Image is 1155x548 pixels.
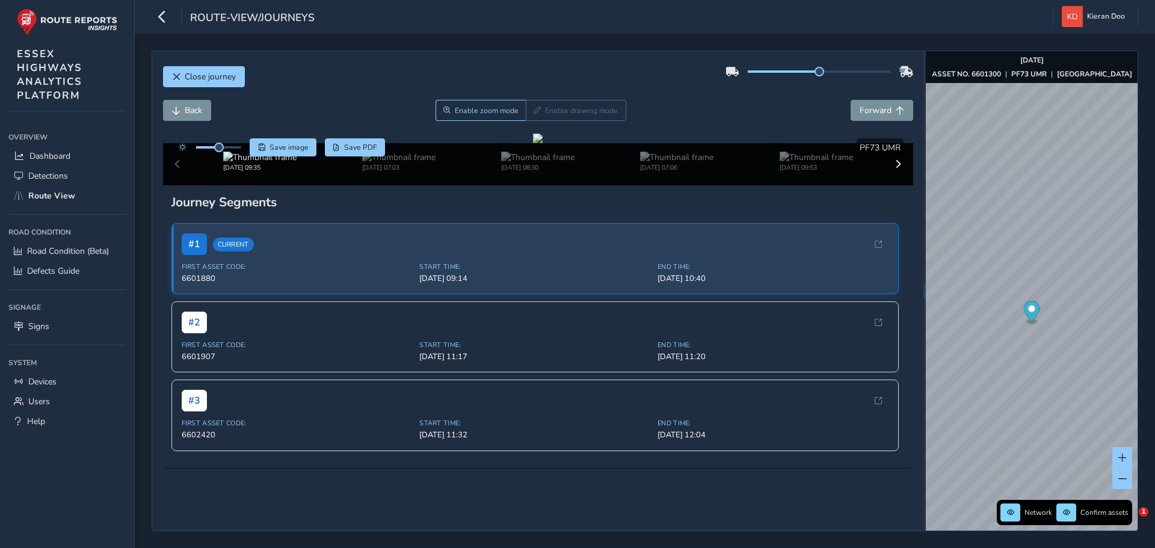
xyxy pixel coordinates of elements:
[8,186,126,206] a: Route View
[28,170,68,182] span: Detections
[860,142,901,153] span: PF73 UMR
[8,298,126,316] div: Signage
[640,152,713,163] img: Thumbnail frame
[860,105,892,116] span: Forward
[182,390,207,411] span: # 3
[1087,6,1125,27] span: Kieran Doo
[28,396,50,407] span: Users
[658,419,889,428] span: End Time:
[344,143,377,152] span: Save PDF
[1011,69,1047,79] strong: PF73 UMR
[419,419,650,428] span: Start Time:
[1080,508,1129,517] span: Confirm assets
[28,321,49,332] span: Signs
[182,312,207,333] span: # 2
[419,429,650,440] span: [DATE] 11:32
[171,194,905,211] div: Journey Segments
[223,152,297,163] img: Thumbnail frame
[8,241,126,261] a: Road Condition (Beta)
[8,372,126,392] a: Devices
[455,106,519,115] span: Enable zoom mode
[163,66,245,87] button: Close journey
[27,245,109,257] span: Road Condition (Beta)
[182,351,413,362] span: 6601907
[1024,508,1052,517] span: Network
[185,71,236,82] span: Close journey
[8,261,126,281] a: Defects Guide
[223,163,297,172] div: [DATE] 09:35
[250,138,316,156] button: Save
[17,47,82,102] span: ESSEX HIGHWAYS ANALYTICS PLATFORM
[1020,55,1044,65] strong: [DATE]
[658,262,889,271] span: End Time:
[182,273,413,284] span: 6601880
[8,316,126,336] a: Signs
[1057,69,1132,79] strong: [GEOGRAPHIC_DATA]
[501,152,574,163] img: Thumbnail frame
[1062,6,1129,27] button: Kieran Doo
[28,190,75,202] span: Route View
[8,166,126,186] a: Detections
[658,429,889,440] span: [DATE] 12:04
[182,429,413,440] span: 6602420
[29,150,70,162] span: Dashboard
[658,273,889,284] span: [DATE] 10:40
[213,238,254,251] span: Current
[8,354,126,372] div: System
[28,376,57,387] span: Devices
[27,416,45,427] span: Help
[8,146,126,166] a: Dashboard
[1024,301,1040,325] div: Map marker
[325,138,386,156] button: PDF
[419,340,650,349] span: Start Time:
[932,69,1001,79] strong: ASSET NO. 6601300
[182,233,207,255] span: # 1
[182,262,413,271] span: First Asset Code:
[419,273,650,284] span: [DATE] 09:14
[640,163,713,172] div: [DATE] 07:06
[8,223,126,241] div: Road Condition
[658,340,889,349] span: End Time:
[658,351,889,362] span: [DATE] 11:20
[185,105,202,116] span: Back
[269,143,309,152] span: Save image
[1139,507,1148,517] span: 1
[436,100,526,121] button: Zoom
[1062,6,1083,27] img: diamond-layout
[8,128,126,146] div: Overview
[419,262,650,271] span: Start Time:
[419,351,650,362] span: [DATE] 11:17
[8,411,126,431] a: Help
[1114,507,1143,536] iframe: Intercom live chat
[780,163,853,172] div: [DATE] 09:53
[932,69,1132,79] div: | |
[17,8,117,35] img: rr logo
[182,419,413,428] span: First Asset Code:
[780,152,853,163] img: Thumbnail frame
[27,265,79,277] span: Defects Guide
[362,152,436,163] img: Thumbnail frame
[501,163,574,172] div: [DATE] 08:30
[163,100,211,121] button: Back
[8,392,126,411] a: Users
[362,163,436,172] div: [DATE] 07:03
[190,10,315,27] span: route-view/journeys
[851,100,913,121] button: Forward
[182,340,413,349] span: First Asset Code:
